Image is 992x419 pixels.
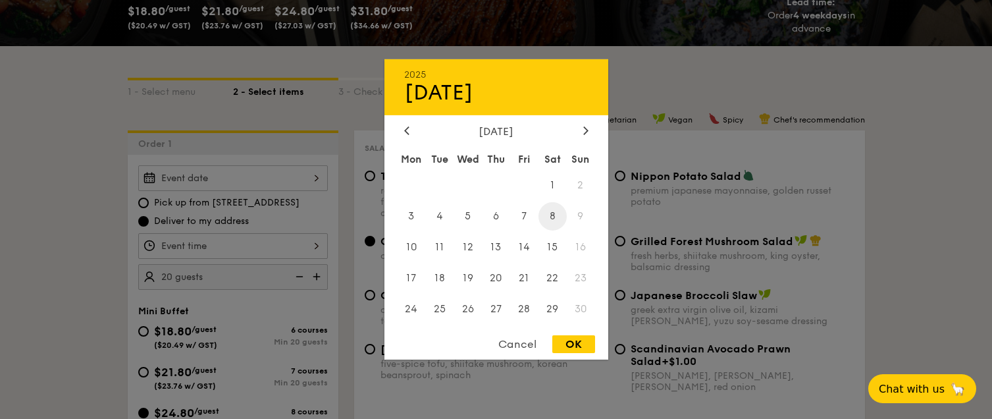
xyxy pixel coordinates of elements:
[454,202,482,231] span: 5
[950,381,966,397] span: 🦙
[538,294,567,323] span: 29
[567,202,595,231] span: 9
[425,202,454,231] span: 4
[398,148,426,171] div: Mon
[510,294,538,323] span: 28
[510,264,538,292] span: 21
[868,374,976,403] button: Chat with us🦙
[482,233,510,262] span: 13
[482,294,510,323] span: 27
[567,233,595,262] span: 16
[398,202,426,231] span: 3
[425,294,454,323] span: 25
[510,148,538,171] div: Fri
[510,233,538,262] span: 14
[398,264,426,292] span: 17
[404,69,588,80] div: 2025
[425,264,454,292] span: 18
[454,233,482,262] span: 12
[567,171,595,200] span: 2
[552,335,595,353] div: OK
[485,335,550,353] div: Cancel
[404,125,588,138] div: [DATE]
[510,202,538,231] span: 7
[454,294,482,323] span: 26
[454,264,482,292] span: 19
[567,294,595,323] span: 30
[538,233,567,262] span: 15
[538,202,567,231] span: 8
[538,148,567,171] div: Sat
[398,233,426,262] span: 10
[425,148,454,171] div: Tue
[482,202,510,231] span: 6
[398,294,426,323] span: 24
[879,383,945,395] span: Chat with us
[538,171,567,200] span: 1
[482,264,510,292] span: 20
[538,264,567,292] span: 22
[567,148,595,171] div: Sun
[454,148,482,171] div: Wed
[567,264,595,292] span: 23
[404,80,588,105] div: [DATE]
[425,233,454,262] span: 11
[482,148,510,171] div: Thu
